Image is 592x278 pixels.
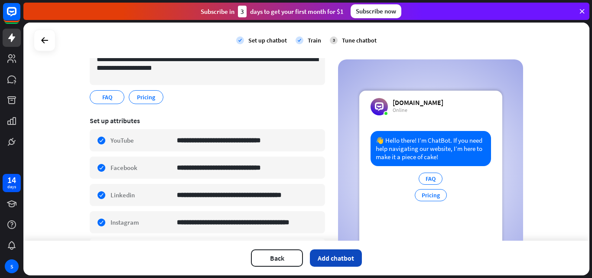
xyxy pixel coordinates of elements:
i: check [296,36,303,44]
div: days [7,184,16,190]
i: check [236,36,244,44]
a: 14 days [3,174,21,192]
div: Online [393,107,443,114]
button: Back [251,249,303,267]
div: Tune chatbot [342,36,377,44]
div: Pricing [415,189,447,201]
div: Train [308,36,321,44]
div: Subscribe in days to get your first month for $1 [201,6,344,17]
div: 👋 Hello there! I’m ChatBot. If you need help navigating our website, I’m here to make it a piece ... [371,131,491,166]
div: S [5,259,19,273]
div: FAQ [419,173,442,185]
div: Set up attributes [90,116,325,125]
span: FAQ [101,92,113,102]
div: Subscribe now [351,4,401,18]
div: 3 [330,36,338,44]
div: [DOMAIN_NAME] [393,98,443,107]
button: Open LiveChat chat widget [7,3,33,29]
span: Pricing [136,92,156,102]
div: 3 [238,6,247,17]
div: 14 [7,176,16,184]
div: Set up chatbot [248,36,287,44]
button: Add chatbot [310,249,362,267]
